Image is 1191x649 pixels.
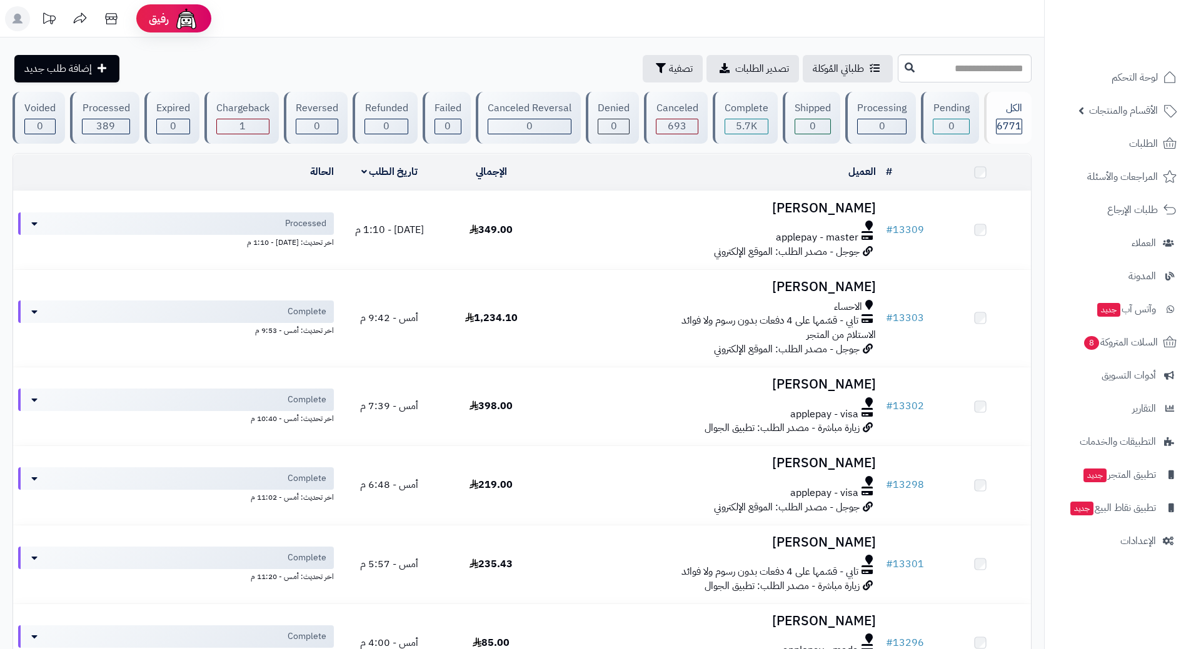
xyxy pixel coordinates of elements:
div: 0 [488,119,571,134]
span: زيارة مباشرة - مصدر الطلب: تطبيق الجوال [705,578,860,593]
span: رفيق [149,11,169,26]
span: 0 [445,119,451,134]
span: جديد [1097,303,1120,317]
span: جديد [1070,502,1093,515]
span: وآتس آب [1096,300,1156,318]
div: 693 [656,119,697,134]
span: applepay - master [776,230,858,245]
span: 8 [1084,336,1099,350]
a: السلات المتروكة8 [1052,327,1183,357]
span: العملاء [1132,234,1156,252]
div: Refunded [364,101,408,116]
a: Processing 0 [843,92,918,144]
a: Pending 0 [918,92,981,144]
span: 693 [668,119,686,134]
div: اخر تحديث: أمس - 11:20 م [18,569,334,582]
span: الطلبات [1129,135,1158,152]
a: #13301 [886,557,924,572]
a: تطبيق المتجرجديد [1052,460,1183,490]
span: تابي - قسّمها على 4 دفعات بدون رسوم ولا فوائد [681,565,858,579]
span: 5.7K [736,119,757,134]
div: 0 [25,119,55,134]
h3: [PERSON_NAME] [547,535,876,550]
span: أدوات التسويق [1102,367,1156,384]
span: 219.00 [470,477,513,492]
span: تطبيق نقاط البيع [1069,499,1156,517]
a: Refunded 0 [350,92,420,144]
div: 0 [157,119,189,134]
div: Chargeback [216,101,269,116]
span: أمس - 7:39 م [360,399,418,414]
a: #13303 [886,310,924,325]
a: تطبيق نقاط البيعجديد [1052,493,1183,523]
div: Complete [725,101,768,116]
a: Complete 5.7K [710,92,780,144]
span: جوجل - مصدر الطلب: الموقع الإلكتروني [714,500,860,515]
span: جوجل - مصدر الطلب: الموقع الإلكتروني [714,244,860,259]
img: ai-face.png [174,6,199,31]
a: لوحة التحكم [1052,62,1183,92]
span: # [886,310,893,325]
span: تطبيق المتجر [1082,466,1156,483]
a: التقارير [1052,394,1183,424]
div: Shipped [795,101,831,116]
span: تابي - قسّمها على 4 دفعات بدون رسوم ولا فوائد [681,314,858,328]
div: 0 [933,119,968,134]
div: اخر تحديث: أمس - 9:53 م [18,323,334,336]
a: #13298 [886,477,924,492]
span: 0 [37,119,43,134]
span: Complete [288,630,326,643]
div: الكل [996,101,1022,116]
span: التقارير [1132,400,1156,417]
div: Voided [24,101,56,116]
span: [DATE] - 1:10 م [355,222,424,237]
span: تصدير الطلبات [735,61,789,76]
a: أدوات التسويق [1052,360,1183,390]
span: جوجل - مصدر الطلب: الموقع الإلكتروني [714,342,860,357]
h3: [PERSON_NAME] [547,280,876,294]
a: Voided 0 [10,92,68,144]
span: لوحة التحكم [1112,69,1158,86]
span: Complete [288,305,326,318]
span: 0 [611,119,617,134]
span: # [886,477,893,492]
h3: [PERSON_NAME] [547,456,876,470]
div: 1 [217,119,269,134]
a: Failed 0 [420,92,473,144]
div: 0 [296,119,338,134]
span: الاستلام من المتجر [807,327,876,342]
div: اخر تحديث: [DATE] - 1:10 م [18,235,334,248]
div: 0 [435,119,461,134]
span: طلبات الإرجاع [1107,201,1158,219]
div: Processing [857,101,907,116]
span: 0 [383,119,389,134]
a: طلباتي المُوكلة [803,55,893,82]
h3: [PERSON_NAME] [547,377,876,392]
a: Shipped 0 [780,92,843,144]
span: تصفية [669,61,693,76]
span: طلباتي المُوكلة [813,61,864,76]
span: 0 [170,119,176,134]
a: Denied 0 [583,92,641,144]
a: المراجعات والأسئلة [1052,162,1183,192]
a: Canceled Reversal 0 [473,92,583,144]
a: تحديثات المنصة [33,6,64,34]
a: الحالة [310,164,334,179]
a: الكل6771 [982,92,1034,144]
div: 5688 [725,119,768,134]
span: جديد [1083,468,1107,482]
span: أمس - 5:57 م [360,557,418,572]
span: Complete [288,472,326,485]
span: أمس - 6:48 م [360,477,418,492]
div: Pending [933,101,969,116]
span: # [886,557,893,572]
span: # [886,222,893,237]
a: الإعدادات [1052,526,1183,556]
a: وآتس آبجديد [1052,294,1183,324]
a: طلبات الإرجاع [1052,195,1183,225]
span: 1 [239,119,246,134]
span: الأقسام والمنتجات [1089,102,1158,119]
button: تصفية [643,55,703,82]
span: applepay - visa [790,407,858,422]
span: الاحساء [834,300,862,314]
